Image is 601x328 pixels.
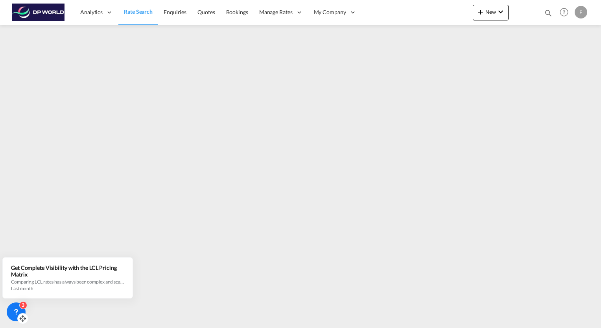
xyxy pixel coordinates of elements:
[476,9,505,15] span: New
[259,8,293,16] span: Manage Rates
[575,6,587,18] div: E
[12,4,65,21] img: c08ca190194411f088ed0f3ba295208c.png
[557,6,571,19] span: Help
[314,8,346,16] span: My Company
[544,9,553,20] div: icon-magnify
[80,8,103,16] span: Analytics
[544,9,553,17] md-icon: icon-magnify
[476,7,485,17] md-icon: icon-plus 400-fg
[197,9,215,15] span: Quotes
[164,9,186,15] span: Enquiries
[124,8,153,15] span: Rate Search
[226,9,248,15] span: Bookings
[473,5,509,20] button: icon-plus 400-fgNewicon-chevron-down
[496,7,505,17] md-icon: icon-chevron-down
[557,6,575,20] div: Help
